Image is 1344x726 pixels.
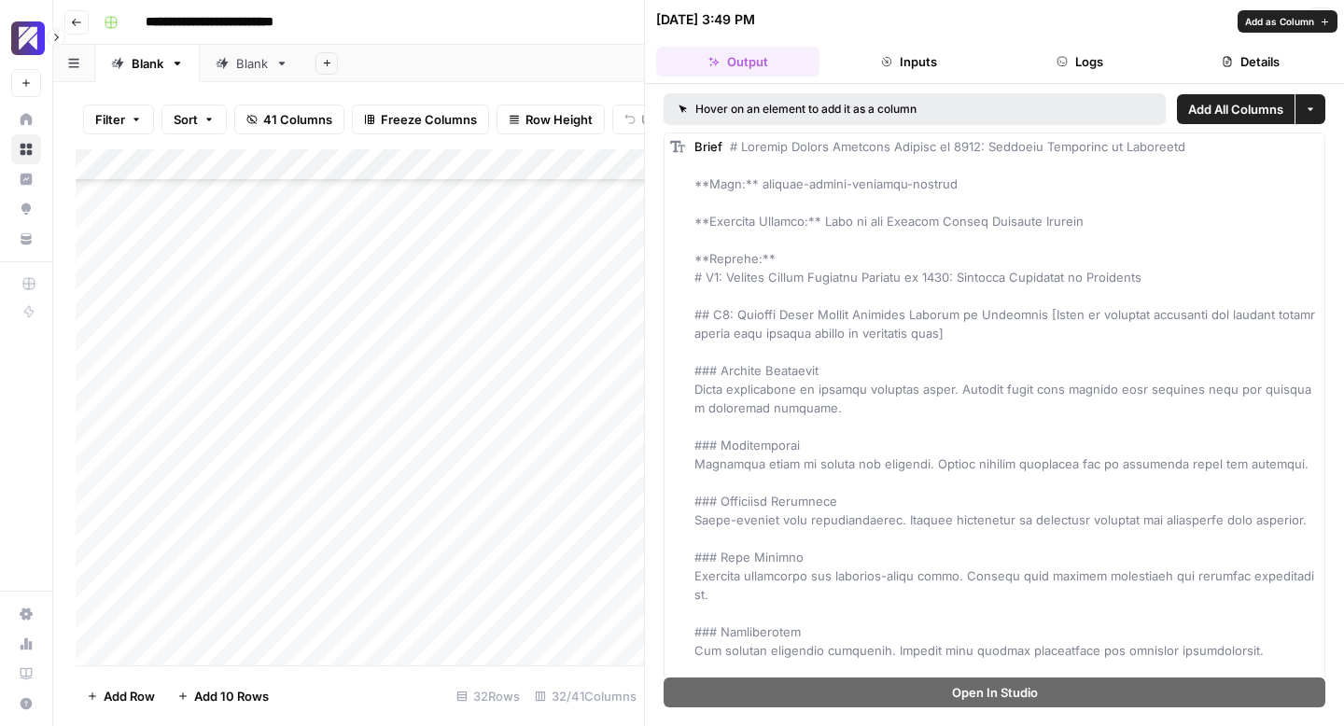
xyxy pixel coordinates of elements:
[161,105,227,134] button: Sort
[352,105,489,134] button: Freeze Columns
[76,681,166,711] button: Add Row
[200,45,304,82] a: Blank
[527,681,644,711] div: 32/41 Columns
[234,105,344,134] button: 41 Columns
[449,681,527,711] div: 32 Rows
[11,21,45,55] img: Overjet - Test Logo
[11,599,41,629] a: Settings
[95,110,125,129] span: Filter
[11,629,41,659] a: Usage
[952,683,1038,702] span: Open In Studio
[1245,14,1314,29] span: Add as Column
[11,689,41,719] button: Help + Support
[1169,47,1333,77] button: Details
[236,54,268,73] div: Blank
[104,687,155,705] span: Add Row
[263,110,332,129] span: 41 Columns
[381,110,477,129] span: Freeze Columns
[1177,94,1295,124] button: Add All Columns
[11,164,41,194] a: Insights
[664,677,1325,707] button: Open In Studio
[11,134,41,164] a: Browse
[679,101,1034,118] div: Hover on an element to add it as a column
[83,105,154,134] button: Filter
[95,45,200,82] a: Blank
[132,54,163,73] div: Blank
[11,194,41,224] a: Opportunities
[1238,10,1337,33] button: Add as Column
[612,105,685,134] button: Undo
[497,105,605,134] button: Row Height
[194,687,269,705] span: Add 10 Rows
[1188,100,1283,119] span: Add All Columns
[694,139,722,154] span: Brief
[11,105,41,134] a: Home
[827,47,990,77] button: Inputs
[166,681,280,711] button: Add 10 Rows
[11,224,41,254] a: Your Data
[656,10,755,29] div: [DATE] 3:49 PM
[11,15,41,62] button: Workspace: Overjet - Test
[656,47,819,77] button: Output
[174,110,198,129] span: Sort
[525,110,593,129] span: Row Height
[999,47,1162,77] button: Logs
[11,659,41,689] a: Learning Hub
